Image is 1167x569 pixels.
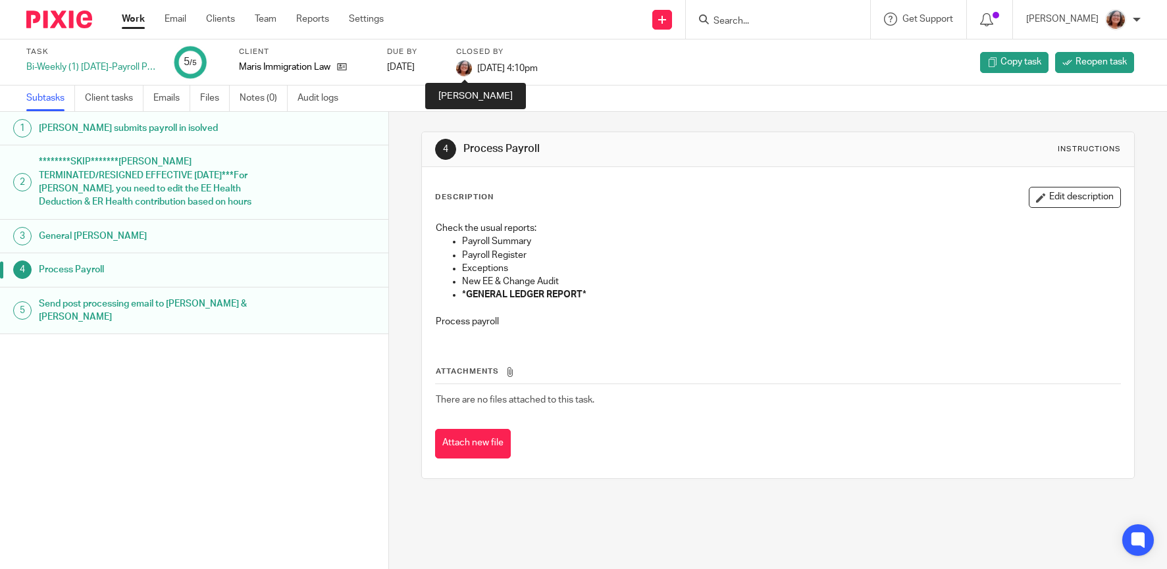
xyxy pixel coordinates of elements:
[477,63,538,72] span: [DATE] 4:10pm
[39,226,263,246] h1: General [PERSON_NAME]
[13,119,32,137] div: 1
[435,192,494,203] p: Description
[153,86,190,111] a: Emails
[13,301,32,320] div: 5
[13,227,32,245] div: 3
[387,47,440,57] label: Due by
[1076,55,1127,68] span: Reopen task
[1058,144,1121,155] div: Instructions
[1029,187,1121,208] button: Edit description
[902,14,953,24] span: Get Support
[39,260,263,280] h1: Process Payroll
[435,139,456,160] div: 4
[462,262,1120,275] p: Exceptions
[349,12,384,26] a: Settings
[436,395,594,405] span: There are no files attached to this task.
[980,52,1049,73] a: Copy task
[1105,9,1126,30] img: LB%20Reg%20Headshot%208-2-23.jpg
[239,47,371,57] label: Client
[436,315,1120,328] p: Process payroll
[1055,52,1134,73] a: Reopen task
[387,61,440,74] div: [DATE]
[239,61,330,74] p: Maris Immigration Law
[298,86,348,111] a: Audit logs
[1026,12,1099,26] p: [PERSON_NAME]
[85,86,143,111] a: Client tasks
[26,61,158,74] div: Bi-Weekly (1) [DATE]-Payroll Processing- Maris Immigration
[462,290,586,299] strong: *GENERAL LEDGER REPORT*
[26,11,92,28] img: Pixie
[462,249,1120,262] p: Payroll Register
[26,86,75,111] a: Subtasks
[255,12,276,26] a: Team
[190,59,197,66] small: /5
[436,222,1120,235] p: Check the usual reports:
[13,173,32,191] div: 2
[122,12,145,26] a: Work
[462,275,1120,288] p: New EE & Change Audit
[462,235,1120,248] p: Payroll Summary
[1000,55,1041,68] span: Copy task
[296,12,329,26] a: Reports
[184,55,197,70] div: 5
[456,47,538,57] label: Closed by
[240,86,288,111] a: Notes (0)
[39,152,263,212] h1: ********SKIP*******[PERSON_NAME] TERMINATED/RESIGNED EFFECTIVE [DATE]***For [PERSON_NAME], you ne...
[165,12,186,26] a: Email
[435,429,511,458] button: Attach new file
[436,368,499,375] span: Attachments
[13,260,32,279] div: 4
[26,47,158,57] label: Task
[456,61,472,76] img: LB%20Reg%20Headshot%208-2-23.jpg
[39,118,263,138] h1: [PERSON_NAME] submits payroll in isolved
[206,12,235,26] a: Clients
[712,16,831,28] input: Search
[463,142,806,156] h1: Process Payroll
[39,294,263,328] h1: Send post processing email to [PERSON_NAME] & [PERSON_NAME]
[200,86,230,111] a: Files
